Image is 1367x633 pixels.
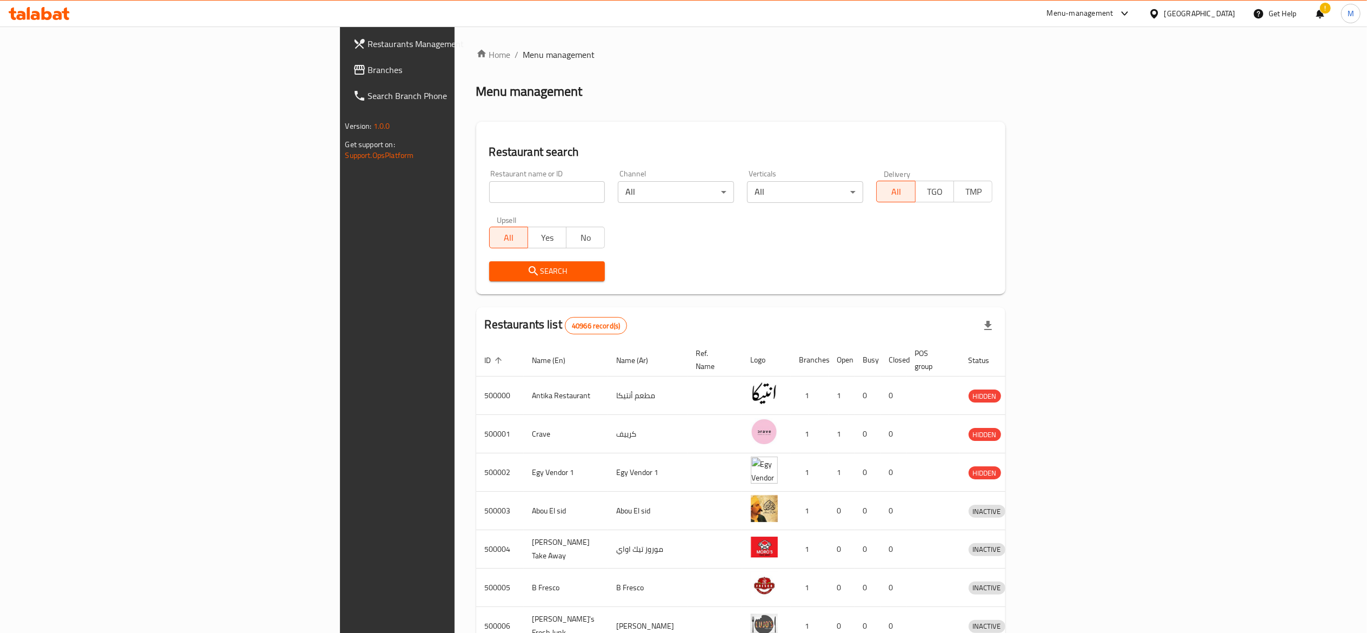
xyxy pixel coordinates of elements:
[751,380,778,407] img: Antika Restaurant
[855,344,881,377] th: Busy
[528,227,566,248] button: Yes
[742,344,791,377] th: Logo
[489,181,605,203] input: Search for restaurant name or ID..
[791,492,829,530] td: 1
[920,184,950,200] span: TGO
[829,344,855,377] th: Open
[881,530,906,569] td: 0
[617,354,663,367] span: Name (Ar)
[791,377,829,415] td: 1
[969,467,1001,479] span: HIDDEN
[344,31,568,57] a: Restaurants Management
[884,170,911,177] label: Delivery
[969,543,1005,556] div: INACTIVE
[747,181,863,203] div: All
[855,453,881,492] td: 0
[608,415,688,453] td: كرييف
[969,543,1005,556] span: INACTIVE
[791,344,829,377] th: Branches
[485,316,628,334] h2: Restaurants list
[969,390,1001,403] span: HIDDEN
[494,230,524,246] span: All
[476,48,1006,61] nav: breadcrumb
[489,261,605,281] button: Search
[969,620,1005,633] div: INACTIVE
[915,347,947,373] span: POS group
[566,227,605,248] button: No
[791,530,829,569] td: 1
[345,137,395,151] span: Get support on:
[791,415,829,453] td: 1
[1348,8,1354,19] span: M
[696,347,729,373] span: Ref. Name
[1047,7,1113,20] div: Menu-management
[881,569,906,607] td: 0
[855,415,881,453] td: 0
[881,344,906,377] th: Closed
[881,377,906,415] td: 0
[344,83,568,109] a: Search Branch Phone
[829,569,855,607] td: 0
[915,181,954,202] button: TGO
[751,572,778,599] img: B Fresco
[876,181,915,202] button: All
[1164,8,1236,19] div: [GEOGRAPHIC_DATA]
[855,492,881,530] td: 0
[881,415,906,453] td: 0
[608,530,688,569] td: موروز تيك اواي
[476,83,583,100] h2: Menu management
[969,466,1001,479] div: HIDDEN
[975,313,1001,339] div: Export file
[532,230,562,246] span: Yes
[608,453,688,492] td: Egy Vendor 1
[829,377,855,415] td: 1
[829,415,855,453] td: 1
[855,530,881,569] td: 0
[751,533,778,561] img: Moro's Take Away
[969,428,1001,441] span: HIDDEN
[751,418,778,445] img: Crave
[881,453,906,492] td: 0
[855,377,881,415] td: 0
[368,37,559,50] span: Restaurants Management
[571,230,601,246] span: No
[565,321,626,331] span: 40966 record(s)
[608,377,688,415] td: مطعم أنتيكا
[532,354,580,367] span: Name (En)
[751,495,778,522] img: Abou El sid
[855,569,881,607] td: 0
[368,63,559,76] span: Branches
[969,582,1005,594] span: INACTIVE
[829,530,855,569] td: 0
[345,119,372,133] span: Version:
[498,265,597,278] span: Search
[969,620,1005,632] span: INACTIVE
[618,181,734,203] div: All
[881,184,911,200] span: All
[489,144,993,160] h2: Restaurant search
[969,390,1001,403] div: HIDDEN
[969,505,1005,518] div: INACTIVE
[345,148,414,162] a: Support.OpsPlatform
[368,89,559,102] span: Search Branch Phone
[881,492,906,530] td: 0
[829,453,855,492] td: 1
[497,216,517,223] label: Upsell
[958,184,988,200] span: TMP
[489,227,528,248] button: All
[608,492,688,530] td: Abou El sid
[608,569,688,607] td: B Fresco
[374,119,390,133] span: 1.0.0
[344,57,568,83] a: Branches
[953,181,992,202] button: TMP
[751,457,778,484] img: Egy Vendor 1
[829,492,855,530] td: 0
[791,453,829,492] td: 1
[969,505,1005,518] span: INACTIVE
[969,354,1004,367] span: Status
[485,354,505,367] span: ID
[565,317,627,334] div: Total records count
[791,569,829,607] td: 1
